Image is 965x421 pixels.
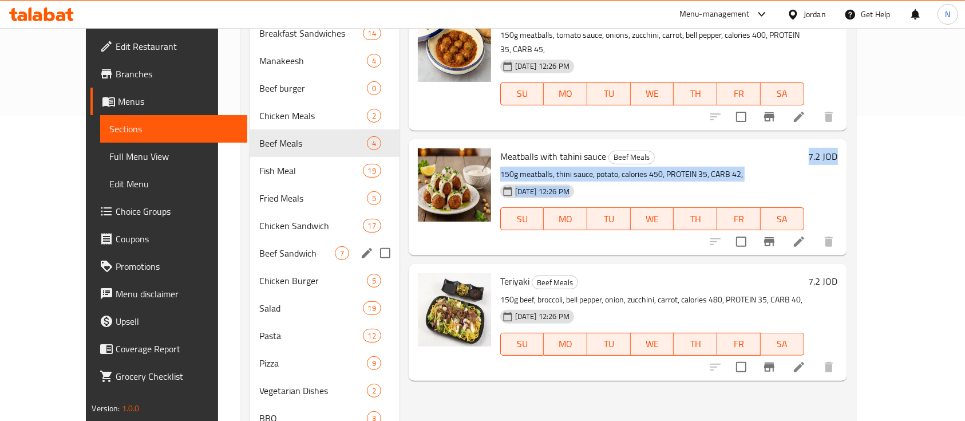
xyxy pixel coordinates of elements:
[259,164,362,178] span: Fish Meal
[792,360,806,374] a: Edit menu item
[500,293,804,307] p: 150g beef, broccoli, bell pepper, onion, zucchini, carrot, calories 480, PROTEIN 35, CARB 40,
[90,253,247,280] a: Promotions
[259,329,362,343] span: Pasta
[367,56,381,66] span: 4
[717,82,761,105] button: FR
[363,219,381,233] div: items
[532,276,578,289] span: Beef Meals
[116,314,238,328] span: Upsell
[90,280,247,308] a: Menu disclaimer
[259,219,362,233] span: Chicken Sandwich
[717,333,761,356] button: FR
[90,363,247,390] a: Grocery Checklist
[116,342,238,356] span: Coverage Report
[418,9,491,82] img: Meatballs with Tomato Sauce
[363,166,381,176] span: 19
[116,232,238,246] span: Coupons
[100,170,247,198] a: Edit Menu
[717,207,761,230] button: FR
[259,191,366,205] div: Fried Meals
[592,336,626,352] span: TU
[90,308,247,335] a: Upsell
[756,353,783,381] button: Branch-specific-item
[367,385,381,396] span: 2
[116,287,238,301] span: Menu disclaimer
[418,148,491,222] img: Meatballs with tahini sauce
[945,8,950,21] span: N
[729,105,753,129] span: Select to update
[815,103,843,131] button: delete
[532,276,578,289] div: Beef Meals
[722,211,756,227] span: FR
[765,211,800,227] span: SA
[418,273,491,347] img: Teriyaki
[635,211,670,227] span: WE
[116,40,238,53] span: Edit Restaurant
[367,276,381,286] span: 5
[756,103,783,131] button: Branch-specific-item
[765,85,800,102] span: SA
[500,207,544,230] button: SU
[250,322,400,349] div: Pasta12
[250,349,400,377] div: Pizza9
[363,303,381,314] span: 19
[100,115,247,143] a: Sections
[587,82,631,105] button: TU
[548,85,583,102] span: MO
[674,207,717,230] button: TH
[116,67,238,81] span: Branches
[544,333,587,356] button: MO
[505,211,540,227] span: SU
[609,151,654,164] span: Beef Meals
[367,111,381,121] span: 2
[259,109,366,123] span: Chicken Meals
[809,273,838,289] h6: 7.2 JOD
[367,193,381,204] span: 5
[259,246,334,260] span: Beef Sandwich
[90,225,247,253] a: Coupons
[500,273,529,290] span: Teriyaki
[259,274,366,288] div: Chicken Burger
[792,110,806,124] a: Edit menu item
[250,19,400,47] div: Breakfast Sandwiches14
[116,259,238,273] span: Promotions
[259,136,366,150] span: Beef Meals
[761,207,804,230] button: SA
[631,333,674,356] button: WE
[116,369,238,383] span: Grocery Checklist
[90,198,247,225] a: Choice Groups
[500,333,544,356] button: SU
[250,47,400,74] div: Manakeesh4
[722,336,756,352] span: FR
[367,191,381,205] div: items
[678,211,713,227] span: TH
[367,384,381,398] div: items
[792,235,806,249] a: Edit menu item
[250,212,400,239] div: Chicken Sandwich17
[250,377,400,404] div: Vegetarian Dishes2
[363,329,381,343] div: items
[259,54,366,68] span: Manakeesh
[90,33,247,60] a: Edit Restaurant
[259,301,362,315] div: Salad
[678,85,713,102] span: TH
[250,184,400,212] div: Fried Meals5
[500,28,804,57] p: 150g meatballs, tomato sauce, onions, zucchini, carrot, bell pepper, calories 400, PROTEIN 35, CA...
[500,167,804,182] p: 150g meatballs, thini sauce, potato, calories 450, PROTEIN 35, CARB 42,
[259,26,362,40] span: Breakfast Sandwiches
[259,384,366,398] span: Vegetarian Dishes
[679,7,750,21] div: Menu-management
[259,356,366,370] div: Pizza
[367,274,381,288] div: items
[809,148,838,164] h6: 7.2 JOD
[259,81,366,95] div: Beef burger
[505,85,540,102] span: SU
[367,138,381,149] span: 4
[544,82,587,105] button: MO
[761,82,804,105] button: SA
[511,61,574,72] span: [DATE] 12:26 PM
[363,330,381,341] span: 12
